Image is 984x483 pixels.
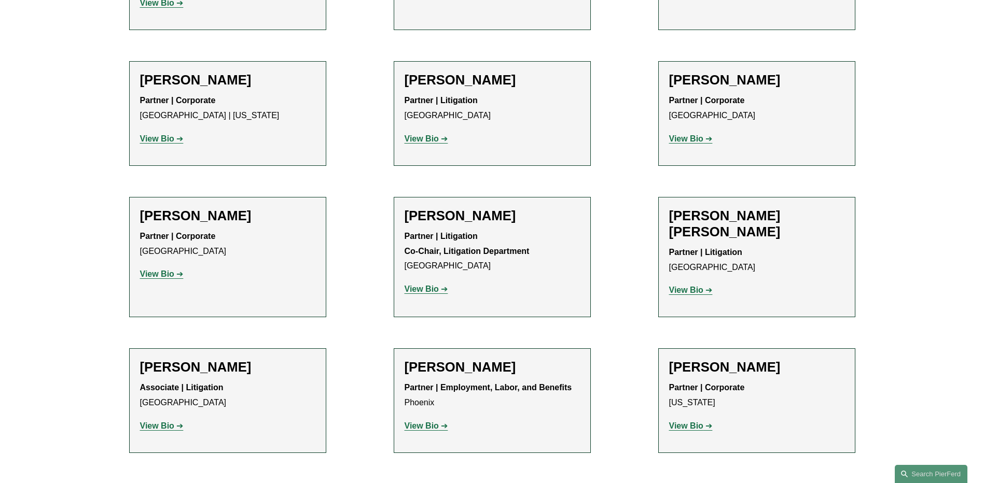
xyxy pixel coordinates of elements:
strong: View Bio [669,134,703,143]
a: View Bio [140,421,184,430]
a: View Bio [405,285,448,293]
h2: [PERSON_NAME] [405,359,580,375]
a: View Bio [140,269,184,278]
a: View Bio [669,421,713,430]
strong: View Bio [405,421,439,430]
a: View Bio [669,286,713,294]
h2: [PERSON_NAME] [140,359,315,375]
strong: View Bio [405,285,439,293]
p: [GEOGRAPHIC_DATA] [140,229,315,259]
strong: View Bio [140,269,174,278]
h2: [PERSON_NAME] [669,359,844,375]
strong: Partner | Corporate [669,383,745,392]
strong: View Bio [669,421,703,430]
a: View Bio [405,134,448,143]
strong: Partner | Litigation [669,248,742,257]
h2: [PERSON_NAME] [PERSON_NAME] [669,208,844,240]
strong: Partner | Litigation Co-Chair, Litigation Department [405,232,530,255]
p: [GEOGRAPHIC_DATA] [140,380,315,410]
h2: [PERSON_NAME] [405,208,580,224]
p: [GEOGRAPHIC_DATA] | [US_STATE] [140,93,315,123]
p: Phoenix [405,380,580,410]
p: [GEOGRAPHIC_DATA] [405,93,580,123]
a: View Bio [669,134,713,143]
strong: View Bio [140,134,174,143]
p: [GEOGRAPHIC_DATA] [669,93,844,123]
a: View Bio [405,421,448,430]
p: [US_STATE] [669,380,844,410]
a: Search this site [895,465,967,483]
strong: View Bio [405,134,439,143]
h2: [PERSON_NAME] [140,72,315,88]
strong: View Bio [140,421,174,430]
p: [GEOGRAPHIC_DATA] [405,229,580,274]
strong: Partner | Litigation [405,96,478,105]
h2: [PERSON_NAME] [405,72,580,88]
strong: Partner | Corporate [669,96,745,105]
a: View Bio [140,134,184,143]
strong: Partner | Corporate [140,232,216,240]
h2: [PERSON_NAME] [669,72,844,88]
strong: Partner | Employment, Labor, and Benefits [405,383,572,392]
p: [GEOGRAPHIC_DATA] [669,245,844,275]
strong: Associate | Litigation [140,383,224,392]
h2: [PERSON_NAME] [140,208,315,224]
strong: View Bio [669,286,703,294]
strong: Partner | Corporate [140,96,216,105]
